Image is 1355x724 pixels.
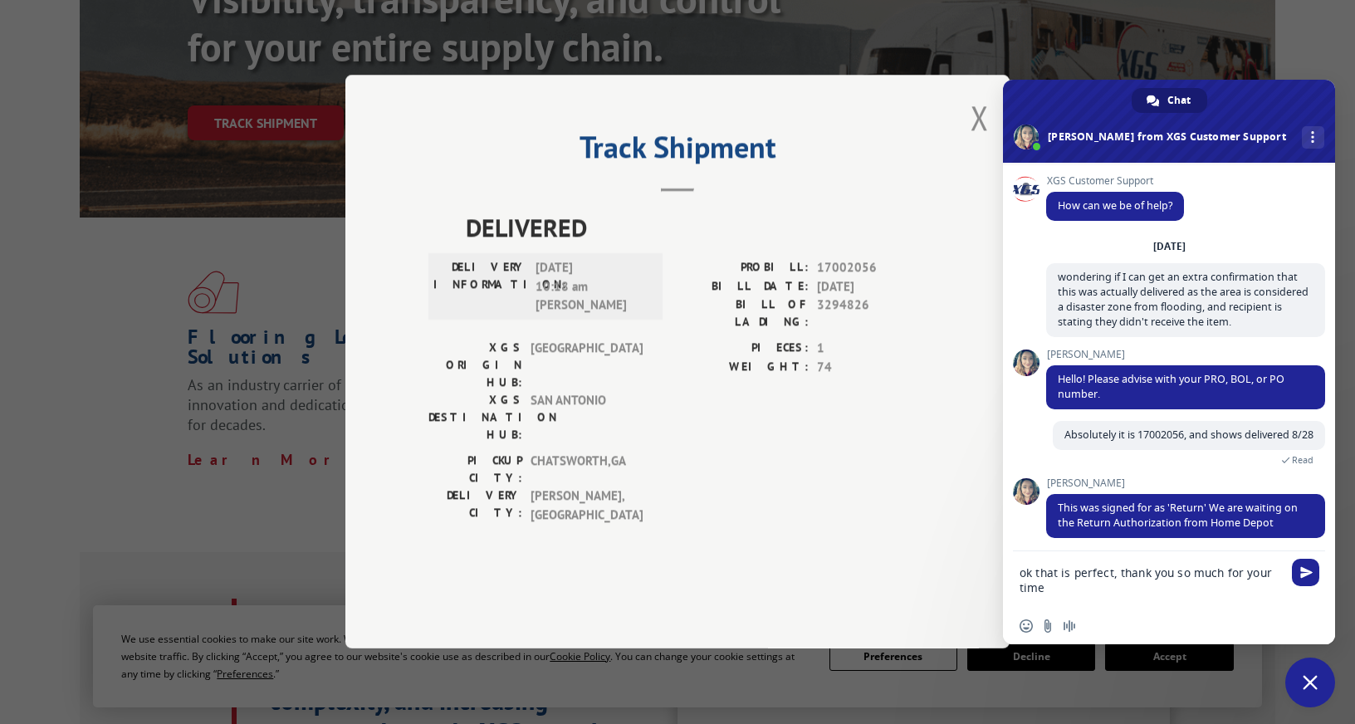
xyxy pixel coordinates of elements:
span: [DATE] 10:18 am [PERSON_NAME] [536,259,648,316]
label: BILL DATE: [677,277,809,296]
span: wondering if I can get an extra confirmation that this was actually delivered as the area is cons... [1058,270,1309,329]
a: Chat [1132,88,1207,113]
span: [GEOGRAPHIC_DATA] [531,340,643,392]
span: SAN ANTONIO [531,392,643,444]
label: PROBILL: [677,259,809,278]
textarea: Compose your message... [1020,551,1285,608]
span: 1 [817,340,927,359]
label: XGS DESTINATION HUB: [428,392,522,444]
span: How can we be of help? [1058,198,1172,213]
span: Read [1292,454,1313,466]
label: BILL OF LADING: [677,296,809,331]
span: 17002056 [817,259,927,278]
span: [PERSON_NAME] , [GEOGRAPHIC_DATA] [531,487,643,525]
label: PICKUP CITY: [428,452,522,487]
span: [PERSON_NAME] [1046,477,1325,489]
span: 74 [817,358,927,377]
span: Absolutely it is 17002056, and shows delivered 8/28 [1064,428,1313,442]
span: Chat [1167,88,1191,113]
button: Close modal [971,95,989,139]
label: XGS ORIGIN HUB: [428,340,522,392]
span: Audio message [1063,619,1076,633]
span: Send [1292,559,1319,586]
label: DELIVERY CITY: [428,487,522,525]
span: Insert an emoji [1020,619,1033,633]
label: PIECES: [677,340,809,359]
label: WEIGHT: [677,358,809,377]
label: DELIVERY INFORMATION: [433,259,527,316]
span: Hello! Please advise with your PRO, BOL, or PO number. [1058,372,1284,401]
span: DELIVERED [466,209,927,247]
span: [PERSON_NAME] [1046,349,1325,360]
span: CHATSWORTH , GA [531,452,643,487]
span: XGS Customer Support [1046,175,1184,187]
span: 3294826 [817,296,927,331]
h2: Track Shipment [428,135,927,167]
a: Close chat [1285,658,1335,707]
span: Send a file [1041,619,1054,633]
div: [DATE] [1153,242,1186,252]
span: [DATE] [817,277,927,296]
span: This was signed for as 'Return' We are waiting on the Return Authorization from Home Depot [1058,501,1298,530]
